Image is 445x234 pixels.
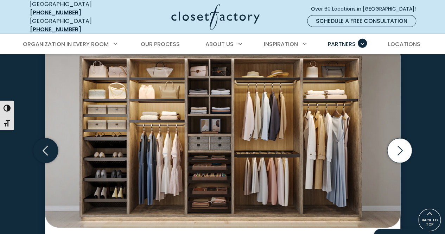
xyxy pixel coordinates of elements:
div: [GEOGRAPHIC_DATA] [30,17,116,34]
img: Closet Factory Logo [171,4,260,30]
span: BACK TO TOP [419,218,440,227]
a: Schedule a Free Consultation [307,15,416,27]
a: Over 60 Locations in [GEOGRAPHIC_DATA]! [311,3,422,15]
a: BACK TO TOP [418,209,441,231]
button: Next slide [384,135,415,166]
span: Inspiration [264,40,298,48]
span: Locations [388,40,420,48]
a: [PHONE_NUMBER] [30,8,81,17]
img: Custom closet in wood grain finish with drawers, adjustable shelving, and dual hanging sections [45,43,400,228]
span: Organization in Every Room [23,40,109,48]
span: Over 60 Locations in [GEOGRAPHIC_DATA]! [311,5,421,13]
span: About Us [205,40,234,48]
button: Previous slide [31,135,61,166]
span: Partners [328,40,356,48]
a: [PHONE_NUMBER] [30,25,81,33]
nav: Primary Menu [18,34,427,54]
span: Our Process [141,40,180,48]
